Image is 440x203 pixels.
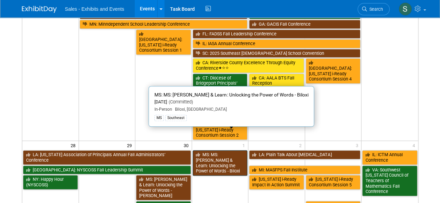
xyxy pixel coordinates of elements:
span: 4 [412,141,418,150]
span: 3 [355,141,361,150]
a: CA: Riverside County Excellence Through Equity Conference [193,58,304,73]
a: VA: Southwest [US_STATE] Council of Teachers of Mathematics Fall Conference [362,166,417,196]
span: 2 [298,141,305,150]
a: GA: GACIS Fall Conference [249,20,360,29]
span: Biloxi, [GEOGRAPHIC_DATA] [172,107,227,112]
span: 28 [70,141,79,150]
span: Sales - Exhibits and Events [65,6,124,12]
a: [US_STATE] i-Ready Consortium Session 5 [306,175,361,189]
a: [GEOGRAPHIC_DATA]: NYSCOSS Fall Leadership Summit [23,166,191,175]
span: Search [367,7,383,12]
a: CA: AALA BTS Fall Reception [249,74,304,88]
a: LA: [US_STATE] Association of Principals Annual Fall Administrators’ Conference [23,150,191,164]
span: 1 [242,141,248,150]
div: MS [154,115,164,121]
a: LA: Plain Talk About [MEDICAL_DATA] [249,150,360,159]
a: FL: FADSS Fall Leadership Conference [193,29,361,39]
span: 29 [126,141,135,150]
div: Southeast [165,115,187,121]
span: (Committed) [167,99,193,104]
div: [DATE] [154,99,308,105]
img: Shannon Gaumer [399,2,412,16]
a: [GEOGRAPHIC_DATA]: [US_STATE] i-Ready Consortium Session 1 [136,29,191,55]
a: [US_STATE] i-Ready Impact in Action Summit [249,175,304,189]
a: MN: Minndependent School Leadership Conference [80,20,248,29]
img: ExhibitDay [22,6,57,13]
a: SC: 2025 Southeast [DEMOGRAPHIC_DATA] School Convention [193,49,361,58]
a: Search [358,3,390,15]
a: MI: MASFPS Fall Institute [249,166,360,175]
a: IL: IASA Annual Conference [193,39,361,48]
a: MS: MS: [PERSON_NAME] & Learn: Unlocking the Power of Words - Biloxi [193,150,248,176]
a: CT: Diocese of Bridgeport Principals’ Conference Welcome Reception [193,74,248,99]
a: MS: [PERSON_NAME] & Learn: Unlocking the Power of Words - [PERSON_NAME] [136,175,191,200]
span: In-Person [154,107,172,112]
a: [GEOGRAPHIC_DATA]: [US_STATE] i-Ready Consortium Session 4 [306,58,361,84]
span: 30 [183,141,192,150]
a: NY: Happy Hour (NYSCOSS) [23,175,78,189]
a: IL: ICTM Annual Conference [362,150,417,164]
span: MS: MS: [PERSON_NAME] & Learn: Unlocking the Power of Words - Biloxi [154,92,308,98]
